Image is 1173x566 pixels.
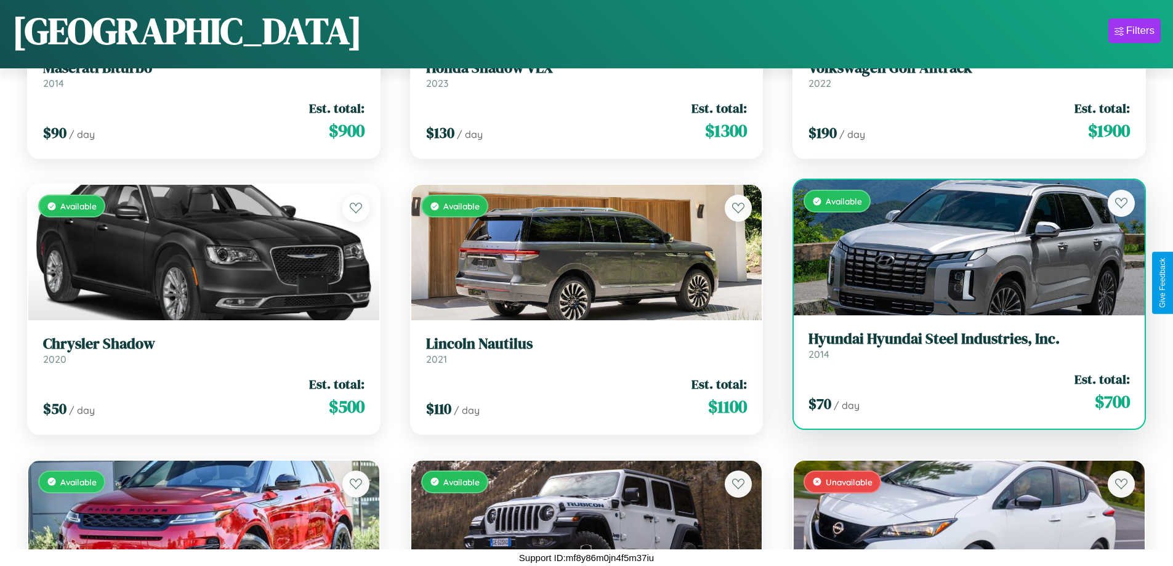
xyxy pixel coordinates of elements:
span: 2014 [808,348,829,360]
h1: [GEOGRAPHIC_DATA] [12,6,362,56]
span: $ 90 [43,123,67,143]
span: Est. total: [691,99,747,117]
span: Available [826,196,862,206]
a: Honda Shadow VLX2023 [426,59,748,89]
div: Give Feedback [1158,258,1167,308]
span: / day [69,128,95,140]
span: Est. total: [309,375,365,393]
h3: Chrysler Shadow [43,335,365,353]
a: Hyundai Hyundai Steel Industries, Inc.2014 [808,330,1130,360]
span: Available [443,477,480,487]
span: 2014 [43,77,64,89]
span: Available [60,477,97,487]
span: / day [454,404,480,416]
h3: Lincoln Nautilus [426,335,748,353]
span: / day [69,404,95,416]
span: $ 190 [808,123,837,143]
span: 2021 [426,353,447,365]
span: Est. total: [1074,99,1130,117]
span: 2023 [426,77,448,89]
span: $ 50 [43,398,67,419]
span: / day [839,128,865,140]
span: Est. total: [309,99,365,117]
p: Support ID: mf8y86m0jn4f5m37iu [519,549,654,566]
a: Volkswagen Golf Alltrack2022 [808,59,1130,89]
span: Est. total: [691,375,747,393]
div: Filters [1126,25,1155,37]
a: Chrysler Shadow2020 [43,335,365,365]
h3: Honda Shadow VLX [426,59,748,77]
button: Filters [1108,18,1161,43]
span: $ 130 [426,123,454,143]
span: $ 1300 [705,118,747,143]
span: $ 110 [426,398,451,419]
span: Available [60,201,97,211]
h3: Maserati Biturbo [43,59,365,77]
h3: Hyundai Hyundai Steel Industries, Inc. [808,330,1130,348]
span: Available [443,201,480,211]
a: Maserati Biturbo2014 [43,59,365,89]
span: $ 70 [808,394,831,414]
span: Unavailable [826,477,873,487]
span: / day [834,399,860,411]
a: Lincoln Nautilus2021 [426,335,748,365]
span: Est. total: [1074,370,1130,388]
span: 2022 [808,77,831,89]
span: / day [457,128,483,140]
span: $ 1100 [708,394,747,419]
span: $ 1900 [1088,118,1130,143]
span: $ 900 [329,118,365,143]
h3: Volkswagen Golf Alltrack [808,59,1130,77]
span: $ 700 [1095,389,1130,414]
span: $ 500 [329,394,365,419]
span: 2020 [43,353,67,365]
